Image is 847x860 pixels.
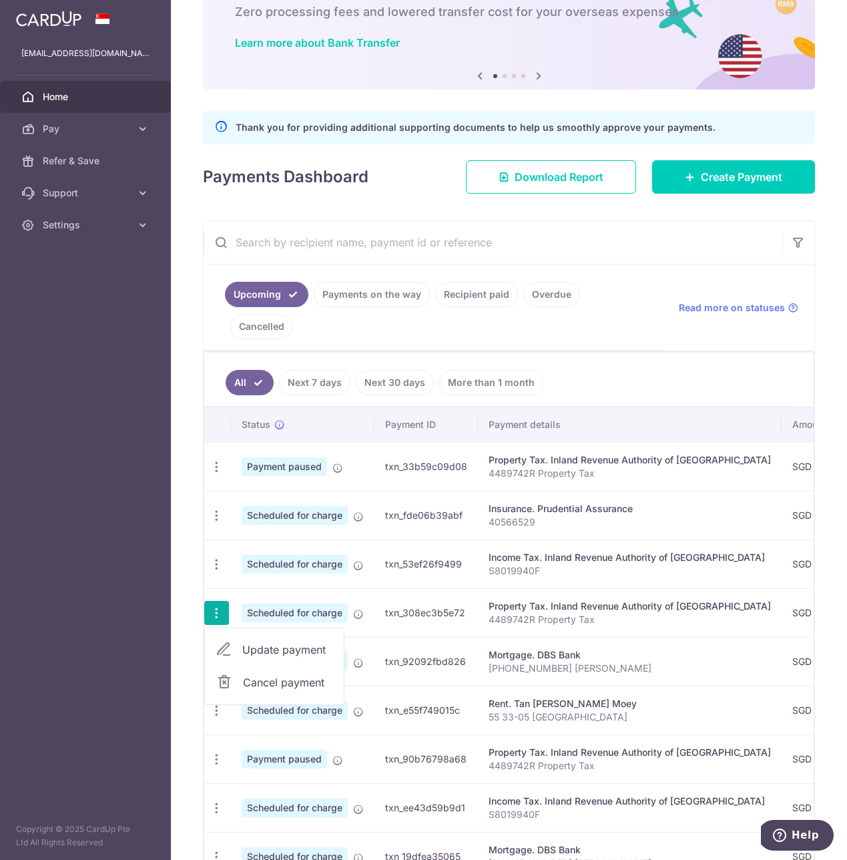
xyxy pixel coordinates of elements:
span: Download Report [515,169,603,185]
p: [EMAIL_ADDRESS][DOMAIN_NAME] [21,47,150,60]
p: [PHONE_NUMBER] [PERSON_NAME] [489,662,771,675]
a: Next 30 days [356,370,434,395]
span: Scheduled for charge [242,799,348,817]
p: 55 33-05 [GEOGRAPHIC_DATA] [489,710,771,724]
span: Support [43,186,131,200]
div: Insurance. Prudential Assurance [489,502,771,515]
p: 4489742R Property Tax [489,759,771,773]
td: txn_92092fbd826 [374,637,478,686]
a: All [226,370,274,395]
p: S8019940F [489,564,771,578]
a: More than 1 month [439,370,543,395]
h6: Zero processing fees and lowered transfer cost for your overseas expenses [235,4,783,20]
span: Amount [792,418,826,431]
div: Mortgage. DBS Bank [489,648,771,662]
div: Mortgage. DBS Bank [489,843,771,857]
span: Refer & Save [43,154,131,168]
div: Property Tax. Inland Revenue Authority of [GEOGRAPHIC_DATA] [489,600,771,613]
a: Create Payment [652,160,815,194]
img: CardUp [16,11,81,27]
span: Scheduled for charge [242,701,348,720]
div: Rent. Tan [PERSON_NAME] Moey [489,697,771,710]
p: S8019940F [489,808,771,821]
input: Search by recipient name, payment id or reference [204,221,782,264]
td: txn_33b59c09d08 [374,442,478,491]
td: txn_308ec3b5e72 [374,588,478,637]
div: Property Tax. Inland Revenue Authority of [GEOGRAPHIC_DATA] [489,453,771,467]
span: Payment paused [242,750,327,769]
p: Thank you for providing additional supporting documents to help us smoothly approve your payments. [236,120,716,136]
div: Income Tax. Inland Revenue Authority of [GEOGRAPHIC_DATA] [489,551,771,564]
a: Payments on the way [314,282,430,307]
span: Scheduled for charge [242,555,348,574]
span: Read more on statuses [679,301,785,314]
a: Upcoming [225,282,308,307]
td: txn_90b76798a68 [374,734,478,783]
td: txn_53ef26f9499 [374,540,478,588]
h4: Payments Dashboard [203,165,368,189]
div: Property Tax. Inland Revenue Authority of [GEOGRAPHIC_DATA] [489,746,771,759]
span: Payment paused [242,457,327,476]
span: Scheduled for charge [242,604,348,622]
td: txn_e55f749015c [374,686,478,734]
p: 4489742R Property Tax [489,613,771,626]
td: txn_fde06b39abf [374,491,478,540]
a: Learn more about Bank Transfer [235,36,400,49]
th: Payment ID [374,407,478,442]
div: Income Tax. Inland Revenue Authority of [GEOGRAPHIC_DATA] [489,795,771,808]
a: Read more on statuses [679,301,798,314]
span: Pay [43,122,131,136]
p: 4489742R Property Tax [489,467,771,480]
span: Create Payment [701,169,782,185]
iframe: Opens a widget where you can find more information [761,820,834,853]
a: Recipient paid [435,282,518,307]
a: Download Report [466,160,636,194]
th: Payment details [478,407,782,442]
a: Next 7 days [279,370,350,395]
span: Home [43,90,131,103]
p: 40566529 [489,515,771,529]
td: txn_ee43d59b9d1 [374,783,478,832]
span: Scheduled for charge [242,506,348,525]
a: Overdue [523,282,580,307]
a: Cancelled [230,314,293,339]
span: Settings [43,218,131,232]
span: Status [242,418,270,431]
